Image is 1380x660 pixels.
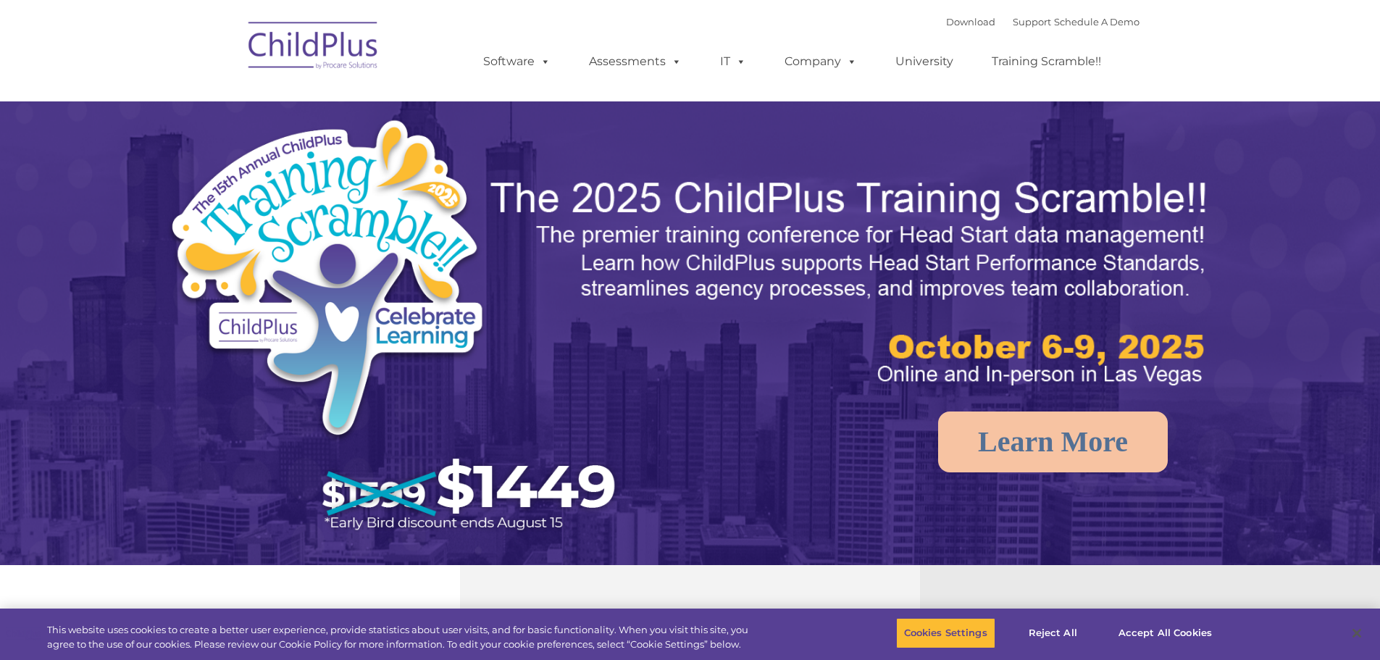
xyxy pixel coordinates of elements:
[47,623,759,651] div: This website uses cookies to create a better user experience, provide statistics about user visit...
[977,47,1116,76] a: Training Scramble!!
[1341,617,1373,649] button: Close
[1054,16,1139,28] a: Schedule A Demo
[946,16,1139,28] font: |
[469,47,565,76] a: Software
[241,12,386,84] img: ChildPlus by Procare Solutions
[574,47,696,76] a: Assessments
[896,618,995,648] button: Cookies Settings
[1008,618,1098,648] button: Reject All
[938,412,1168,472] a: Learn More
[706,47,761,76] a: IT
[201,96,246,106] span: Last name
[770,47,871,76] a: Company
[1013,16,1051,28] a: Support
[881,47,968,76] a: University
[201,155,263,166] span: Phone number
[1111,618,1220,648] button: Accept All Cookies
[946,16,995,28] a: Download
